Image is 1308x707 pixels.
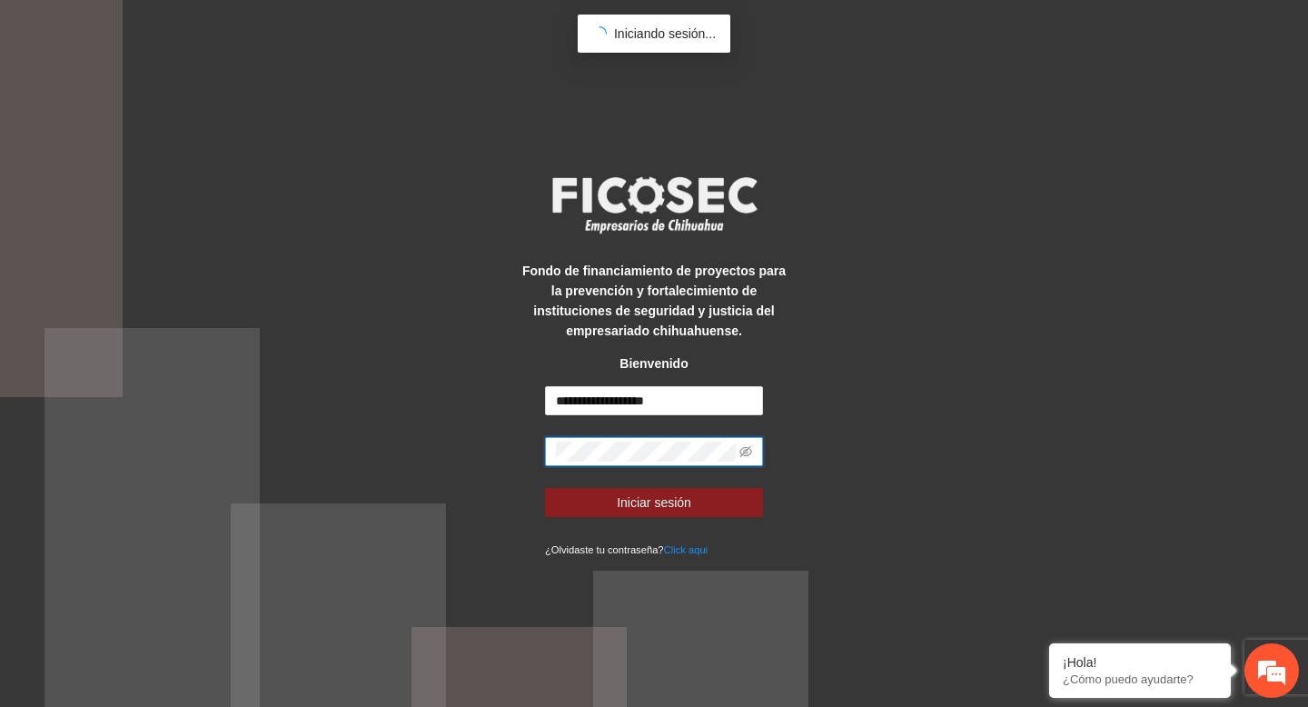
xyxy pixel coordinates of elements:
div: ¡Hola! [1063,655,1217,670]
small: ¿Olvidaste tu contraseña? [545,544,708,555]
strong: Fondo de financiamiento de proyectos para la prevención y fortalecimiento de instituciones de seg... [522,264,786,338]
span: Iniciando sesión... [614,26,716,41]
span: Estamos en línea. [105,243,251,426]
button: Iniciar sesión [545,488,763,517]
a: Click aqui [664,544,708,555]
div: Chatee con nosotros ahora [94,93,305,116]
img: logo [540,171,768,238]
textarea: Escriba su mensaje y pulse “Intro” [9,496,346,560]
div: Minimizar ventana de chat en vivo [298,9,342,53]
p: ¿Cómo puedo ayudarte? [1063,672,1217,686]
span: Iniciar sesión [617,493,691,513]
strong: Bienvenido [619,356,688,371]
span: loading [592,26,607,41]
span: eye-invisible [739,445,752,458]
